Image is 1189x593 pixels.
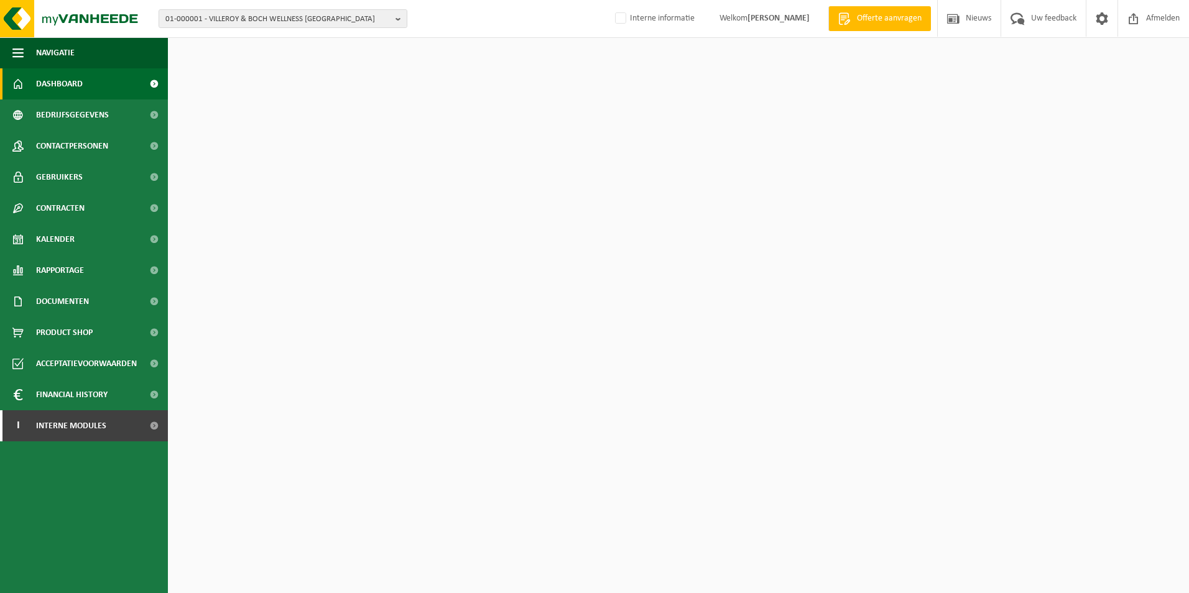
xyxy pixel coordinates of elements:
[36,317,93,348] span: Product Shop
[36,68,83,99] span: Dashboard
[36,131,108,162] span: Contactpersonen
[828,6,931,31] a: Offerte aanvragen
[36,348,137,379] span: Acceptatievoorwaarden
[165,10,391,29] span: 01-000001 - VILLEROY & BOCH WELLNESS [GEOGRAPHIC_DATA]
[36,193,85,224] span: Contracten
[36,224,75,255] span: Kalender
[747,14,810,23] strong: [PERSON_NAME]
[12,410,24,441] span: I
[36,99,109,131] span: Bedrijfsgegevens
[36,37,75,68] span: Navigatie
[36,255,84,286] span: Rapportage
[854,12,925,25] span: Offerte aanvragen
[36,286,89,317] span: Documenten
[613,9,695,28] label: Interne informatie
[36,410,106,441] span: Interne modules
[36,379,108,410] span: Financial History
[159,9,407,28] button: 01-000001 - VILLEROY & BOCH WELLNESS [GEOGRAPHIC_DATA]
[36,162,83,193] span: Gebruikers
